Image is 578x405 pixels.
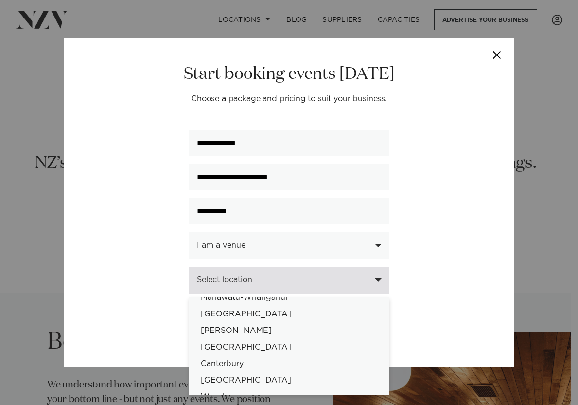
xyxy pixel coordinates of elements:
button: Close [480,38,514,72]
div: [GEOGRAPHIC_DATA] [189,306,389,322]
div: I am a venue [197,241,371,250]
p: Choose a package and pricing to suit your business. [89,93,489,105]
div: Select location [197,276,371,284]
div: Manawatū-Whanganui [189,289,389,306]
h2: Start booking events [DATE] [89,63,489,85]
div: [GEOGRAPHIC_DATA] [189,339,389,355]
div: Canterbury [189,355,389,372]
div: Wanaka [189,388,389,405]
div: [PERSON_NAME] [189,322,389,339]
div: [GEOGRAPHIC_DATA] [189,372,389,388]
